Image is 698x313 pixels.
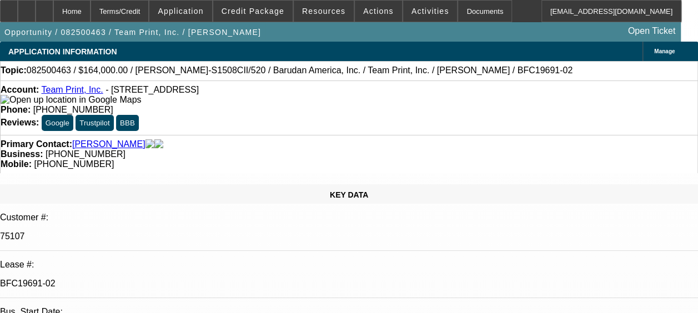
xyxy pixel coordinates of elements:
a: Team Print, Inc. [41,85,103,94]
span: 082500463 / $164,000.00 / [PERSON_NAME]-S1508CII/520 / Barudan America, Inc. / Team Print, Inc. /... [27,65,573,75]
a: [PERSON_NAME] [72,139,145,149]
strong: Phone: [1,105,31,114]
span: [PHONE_NUMBER] [46,149,125,159]
button: BBB [116,115,139,131]
strong: Topic: [1,65,27,75]
img: facebook-icon.png [145,139,154,149]
strong: Business: [1,149,43,159]
span: Credit Package [222,7,284,16]
span: APPLICATION INFORMATION [8,47,117,56]
strong: Account: [1,85,39,94]
span: KEY DATA [330,190,368,199]
img: Open up location in Google Maps [1,95,141,105]
button: Credit Package [213,1,293,22]
span: [PHONE_NUMBER] [33,105,113,114]
span: - [STREET_ADDRESS] [106,85,199,94]
strong: Primary Contact: [1,139,72,149]
span: Activities [411,7,449,16]
button: Resources [294,1,354,22]
span: Manage [654,48,675,54]
a: Open Ticket [624,22,680,41]
strong: Mobile: [1,159,32,169]
span: Opportunity / 082500463 / Team Print, Inc. / [PERSON_NAME] [4,28,261,37]
button: Google [42,115,73,131]
img: linkedin-icon.png [154,139,163,149]
a: View Google Maps [1,95,141,104]
button: Actions [355,1,402,22]
button: Trustpilot [76,115,113,131]
strong: Reviews: [1,118,39,127]
span: Application [158,7,203,16]
span: [PHONE_NUMBER] [34,159,114,169]
span: Resources [302,7,345,16]
span: Actions [363,7,394,16]
button: Activities [403,1,458,22]
button: Application [149,1,212,22]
